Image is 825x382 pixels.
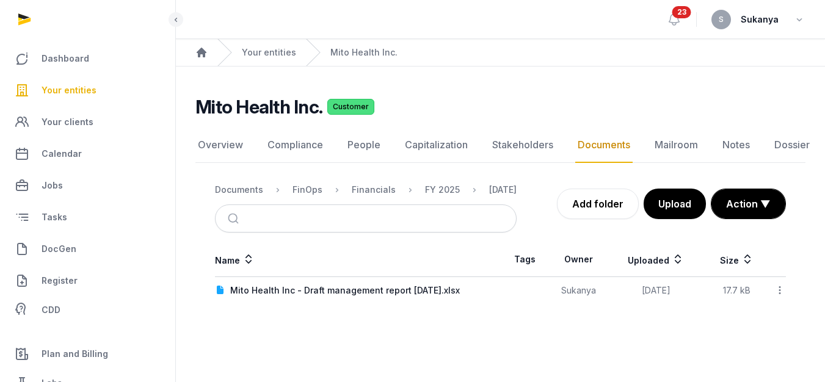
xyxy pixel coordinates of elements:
[220,205,249,232] button: Submit
[42,273,78,288] span: Register
[265,128,325,163] a: Compliance
[711,189,785,218] button: Action ▼
[10,266,165,295] a: Register
[10,139,165,168] a: Calendar
[195,96,322,118] h2: Mito Health Inc.
[215,242,501,277] th: Name
[345,128,383,163] a: People
[42,146,82,161] span: Calendar
[501,242,550,277] th: Tags
[10,298,165,322] a: CDD
[575,128,633,163] a: Documents
[711,10,731,29] button: S
[42,51,89,66] span: Dashboard
[549,277,608,305] td: Sukanya
[10,76,165,105] a: Your entities
[10,44,165,73] a: Dashboard
[42,115,93,129] span: Your clients
[293,184,322,196] div: FinOps
[608,242,704,277] th: Uploaded
[10,339,165,369] a: Plan and Billing
[704,242,769,277] th: Size
[490,128,556,163] a: Stakeholders
[42,83,96,98] span: Your entities
[489,184,517,196] div: [DATE]
[216,286,225,295] img: document.svg
[42,210,67,225] span: Tasks
[741,12,779,27] span: Sukanya
[176,39,825,67] nav: Breadcrumb
[772,128,812,163] a: Dossier
[557,189,639,219] a: Add folder
[215,175,517,204] nav: Breadcrumb
[672,6,691,18] span: 23
[10,107,165,137] a: Your clients
[195,128,245,163] a: Overview
[549,242,608,277] th: Owner
[327,99,374,115] span: Customer
[642,285,671,295] span: [DATE]
[10,203,165,232] a: Tasks
[42,303,60,317] span: CDD
[230,284,460,297] div: Mito Health Inc - Draft management report [DATE].xlsx
[10,171,165,200] a: Jobs
[330,46,398,59] a: Mito Health Inc.
[652,128,700,163] a: Mailroom
[42,242,76,256] span: DocGen
[242,46,296,59] a: Your entities
[215,184,263,196] div: Documents
[42,178,63,193] span: Jobs
[719,16,724,23] span: S
[195,128,805,163] nav: Tabs
[10,234,165,264] a: DocGen
[704,277,769,305] td: 17.7 kB
[644,189,706,219] button: Upload
[352,184,396,196] div: Financials
[42,347,108,361] span: Plan and Billing
[402,128,470,163] a: Capitalization
[425,184,460,196] div: FY 2025
[720,128,752,163] a: Notes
